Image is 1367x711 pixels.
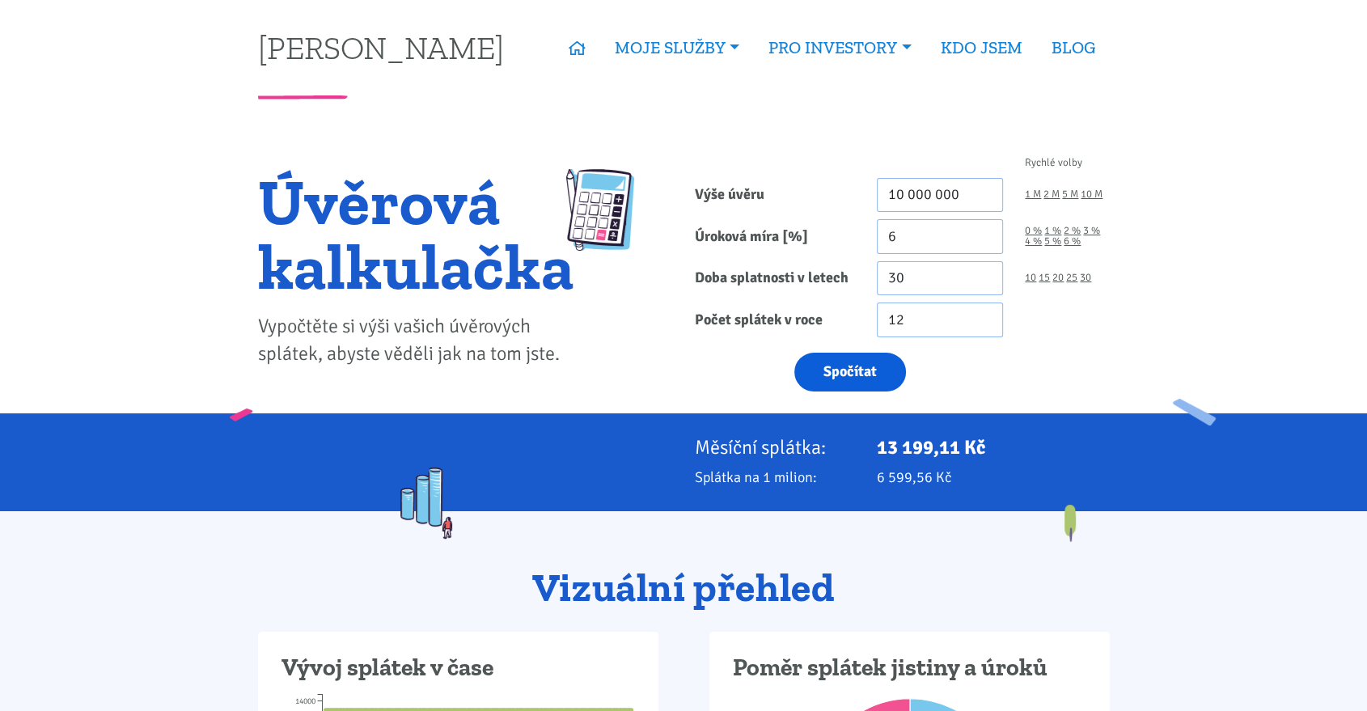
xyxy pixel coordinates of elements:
a: 5 M [1062,189,1078,200]
a: PRO INVESTORY [754,29,925,66]
a: 0 % [1025,226,1042,236]
label: Úroková míra [%] [683,219,865,254]
a: 5 % [1044,236,1061,247]
label: Počet splátek v roce [683,303,865,337]
a: 3 % [1083,226,1100,236]
h3: Vývoj splátek v čase [281,653,635,683]
a: 1 % [1044,226,1061,236]
a: 6 % [1064,236,1081,247]
h1: Úvěrová kalkulačka [258,169,574,298]
h3: Poměr splátek jistiny a úroků [733,653,1086,683]
a: 1 M [1025,189,1041,200]
a: BLOG [1037,29,1110,66]
a: [PERSON_NAME] [258,32,504,63]
span: Rychlé volby [1025,158,1082,168]
tspan: 14000 [294,696,315,706]
a: 15 [1039,273,1050,283]
a: 20 [1052,273,1064,283]
a: 25 [1066,273,1077,283]
label: Výše úvěru [683,178,865,213]
p: 6 599,56 Kč [877,466,1110,489]
a: 10 M [1081,189,1102,200]
a: 30 [1080,273,1091,283]
button: Spočítat [794,353,906,392]
p: Měsíční splátka: [695,436,855,459]
p: Splátka na 1 milion: [695,466,855,489]
label: Doba splatnosti v letech [683,261,865,296]
a: 10 [1025,273,1036,283]
p: Vypočtěte si výši vašich úvěrových splátek, abyste věděli jak na tom jste. [258,313,574,368]
a: 2 M [1043,189,1060,200]
a: MOJE SLUŽBY [600,29,754,66]
a: 4 % [1025,236,1042,247]
h2: Vizuální přehled [258,566,1110,610]
a: 2 % [1064,226,1081,236]
a: KDO JSEM [926,29,1037,66]
p: 13 199,11 Kč [877,436,1110,459]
